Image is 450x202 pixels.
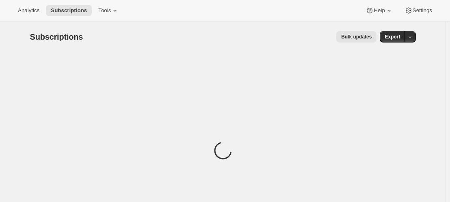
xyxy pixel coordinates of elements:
span: Bulk updates [341,34,372,40]
button: Analytics [13,5,44,16]
button: Bulk updates [336,31,376,43]
span: Tools [98,7,111,14]
span: Subscriptions [30,32,83,41]
span: Export [385,34,400,40]
span: Subscriptions [51,7,87,14]
span: Help [374,7,385,14]
button: Settings [400,5,437,16]
button: Help [361,5,398,16]
span: Settings [413,7,432,14]
span: Analytics [18,7,39,14]
button: Tools [93,5,124,16]
button: Subscriptions [46,5,92,16]
button: Export [380,31,405,43]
